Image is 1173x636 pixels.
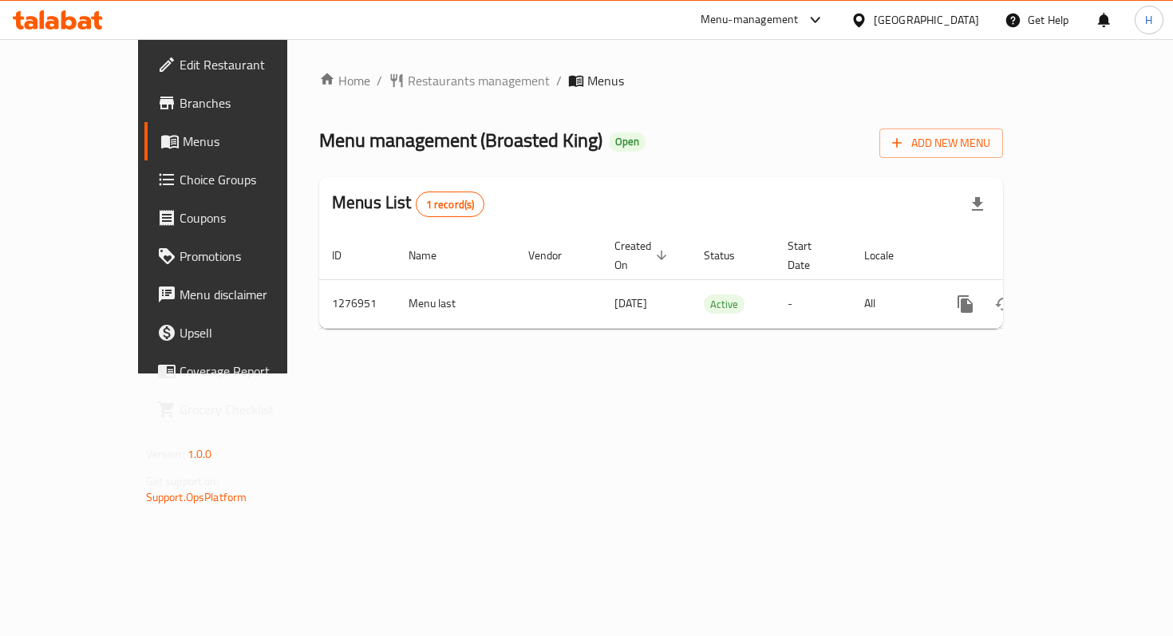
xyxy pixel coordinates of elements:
[892,133,990,153] span: Add New Menu
[180,170,321,189] span: Choice Groups
[1145,11,1152,29] span: H
[144,45,334,84] a: Edit Restaurant
[609,135,646,148] span: Open
[180,208,321,227] span: Coupons
[864,246,914,265] span: Locale
[180,400,321,419] span: Grocery Checklist
[985,285,1023,323] button: Change Status
[614,293,647,314] span: [DATE]
[377,71,382,90] li: /
[180,55,321,74] span: Edit Restaurant
[332,246,362,265] span: ID
[144,160,334,199] a: Choice Groups
[180,93,321,113] span: Branches
[851,279,934,328] td: All
[934,231,1112,280] th: Actions
[396,279,515,328] td: Menu last
[408,71,550,90] span: Restaurants management
[775,279,851,328] td: -
[556,71,562,90] li: /
[704,246,756,265] span: Status
[958,185,997,223] div: Export file
[183,132,321,151] span: Menus
[704,295,744,314] span: Active
[609,132,646,152] div: Open
[144,314,334,352] a: Upsell
[180,247,321,266] span: Promotions
[319,279,396,328] td: 1276951
[188,444,212,464] span: 1.0.0
[144,84,334,122] a: Branches
[144,199,334,237] a: Coupons
[144,237,334,275] a: Promotions
[879,128,1003,158] button: Add New Menu
[417,197,484,212] span: 1 record(s)
[146,471,219,492] span: Get support on:
[319,71,1003,90] nav: breadcrumb
[587,71,624,90] span: Menus
[180,323,321,342] span: Upsell
[319,231,1112,329] table: enhanced table
[614,236,672,275] span: Created On
[332,191,484,217] h2: Menus List
[144,390,334,429] a: Grocery Checklist
[144,275,334,314] a: Menu disclaimer
[144,352,334,390] a: Coverage Report
[180,361,321,381] span: Coverage Report
[144,122,334,160] a: Menus
[319,71,370,90] a: Home
[409,246,457,265] span: Name
[180,285,321,304] span: Menu disclaimer
[319,122,602,158] span: Menu management ( Broasted King )
[701,10,799,30] div: Menu-management
[146,444,185,464] span: Version:
[528,246,583,265] span: Vendor
[146,487,247,508] a: Support.OpsPlatform
[946,285,985,323] button: more
[874,11,979,29] div: [GEOGRAPHIC_DATA]
[788,236,832,275] span: Start Date
[389,71,550,90] a: Restaurants management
